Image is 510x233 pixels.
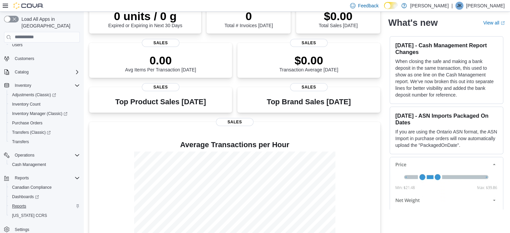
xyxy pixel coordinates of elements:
span: Transfers (Classic) [12,130,51,135]
p: [PERSON_NAME] [410,2,449,10]
span: Sales [142,39,179,47]
a: Canadian Compliance [9,183,54,191]
a: Users [9,41,25,49]
span: Cash Management [12,162,46,167]
button: Canadian Compliance [7,183,82,192]
p: | [451,2,453,10]
span: Reports [12,174,80,182]
button: Reports [12,174,32,182]
div: Transaction Average [DATE] [279,54,338,72]
div: Expired or Expiring in Next 30 Days [108,9,182,28]
h3: Top Product Sales [DATE] [115,98,206,106]
a: Transfers [9,138,32,146]
span: Purchase Orders [9,119,80,127]
span: Feedback [358,2,379,9]
span: Sales [290,83,328,91]
span: [US_STATE] CCRS [12,213,47,218]
button: [US_STATE] CCRS [7,211,82,220]
span: Reports [15,175,29,181]
h3: [DATE] - ASN Imports Packaged On Dates [395,112,498,126]
a: Purchase Orders [9,119,45,127]
a: Transfers (Classic) [7,128,82,137]
svg: External link [501,21,505,25]
span: Inventory Manager (Classic) [9,110,80,118]
span: Inventory Count [12,102,41,107]
span: Reports [9,202,80,210]
button: Transfers [7,137,82,147]
p: 0 [224,9,273,23]
span: Washington CCRS [9,212,80,220]
a: Transfers (Classic) [9,128,53,136]
a: Adjustments (Classic) [7,90,82,100]
img: Cova [13,2,44,9]
span: Transfers (Classic) [9,128,80,136]
p: $0.00 [279,54,338,67]
input: Dark Mode [384,2,398,9]
span: Catalog [15,69,29,75]
span: Reports [12,203,26,209]
a: Adjustments (Classic) [9,91,59,99]
p: 0 units / 0 g [108,9,182,23]
span: Customers [15,56,34,61]
span: Adjustments (Classic) [9,91,80,99]
span: Sales [216,118,253,126]
div: Avg Items Per Transaction [DATE] [125,54,196,72]
a: Inventory Manager (Classic) [7,109,82,118]
span: Operations [12,151,80,159]
a: Inventory Manager (Classic) [9,110,70,118]
span: Dashboards [12,194,39,199]
button: Purchase Orders [7,118,82,128]
h2: What's new [388,17,438,28]
a: [US_STATE] CCRS [9,212,50,220]
div: Total Sales [DATE] [319,9,357,28]
button: Operations [1,151,82,160]
button: Operations [12,151,37,159]
button: Inventory [12,81,34,90]
button: Inventory [1,81,82,90]
span: Users [12,42,22,48]
a: Cash Management [9,161,49,169]
a: Dashboards [7,192,82,201]
span: Dashboards [9,193,80,201]
div: Total # Invoices [DATE] [224,9,273,28]
span: Inventory [15,83,31,88]
button: Inventory Count [7,100,82,109]
span: Purchase Orders [12,120,43,126]
h4: Average Transactions per Hour [95,141,375,149]
p: 0.00 [125,54,196,67]
button: Users [7,40,82,50]
span: Users [9,41,80,49]
button: Cash Management [7,160,82,169]
p: [PERSON_NAME] [466,2,505,10]
span: Canadian Compliance [12,185,52,190]
span: Cash Management [9,161,80,169]
button: Reports [1,173,82,183]
button: Customers [1,54,82,63]
h3: [DATE] - Cash Management Report Changes [395,42,498,55]
span: Operations [15,153,35,158]
div: Justin Keen [455,2,463,10]
p: If you are using the Ontario ASN format, the ASN Import in purchase orders will now automatically... [395,128,498,149]
span: Inventory [12,81,80,90]
button: Catalog [1,67,82,77]
span: Settings [15,227,29,232]
button: Reports [7,201,82,211]
a: Reports [9,202,29,210]
h3: Top Brand Sales [DATE] [267,98,351,106]
a: Inventory Count [9,100,43,108]
a: Customers [12,55,37,63]
span: Customers [12,54,80,63]
p: When closing the safe and making a bank deposit in the same transaction, this used to show as one... [395,58,498,98]
span: Load All Apps in [GEOGRAPHIC_DATA] [19,16,80,29]
span: Inventory Count [9,100,80,108]
a: View allExternal link [483,20,505,25]
p: $0.00 [319,9,357,23]
a: Dashboards [9,193,42,201]
button: Catalog [12,68,31,76]
span: Canadian Compliance [9,183,80,191]
span: Transfers [9,138,80,146]
span: Transfers [12,139,29,144]
span: Adjustments (Classic) [12,92,56,98]
span: Inventory Manager (Classic) [12,111,67,116]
